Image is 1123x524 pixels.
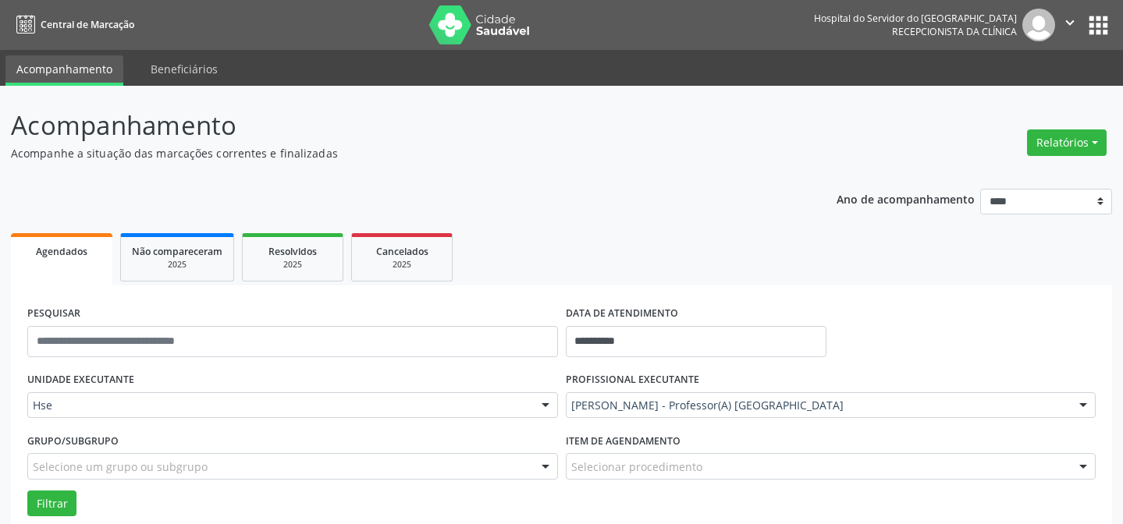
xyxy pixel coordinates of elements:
span: Recepcionista da clínica [892,25,1017,38]
span: Central de Marcação [41,18,134,31]
span: Resolvidos [268,245,317,258]
span: Selecionar procedimento [571,458,702,475]
label: Item de agendamento [566,429,681,453]
label: DATA DE ATENDIMENTO [566,302,678,326]
label: UNIDADE EXECUTANTE [27,368,134,392]
span: Agendados [36,245,87,258]
button: Relatórios [1027,129,1107,156]
span: Não compareceram [132,245,222,258]
label: Grupo/Subgrupo [27,429,119,453]
label: PROFISSIONAL EXECUTANTE [566,368,699,392]
button: Filtrar [27,490,76,517]
span: Cancelados [376,245,428,258]
div: Hospital do Servidor do [GEOGRAPHIC_DATA] [814,12,1017,25]
span: [PERSON_NAME] - Professor(A) [GEOGRAPHIC_DATA] [571,398,1064,413]
label: PESQUISAR [27,302,80,326]
i:  [1061,14,1079,31]
img: img [1022,9,1055,41]
a: Beneficiários [140,55,229,83]
span: Selecione um grupo ou subgrupo [33,458,208,475]
div: 2025 [363,259,441,271]
div: 2025 [132,259,222,271]
p: Ano de acompanhamento [837,189,975,208]
button: apps [1085,12,1112,39]
span: Hse [33,398,526,413]
a: Acompanhamento [5,55,123,86]
p: Acompanhe a situação das marcações correntes e finalizadas [11,145,782,161]
p: Acompanhamento [11,106,782,145]
div: 2025 [254,259,332,271]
